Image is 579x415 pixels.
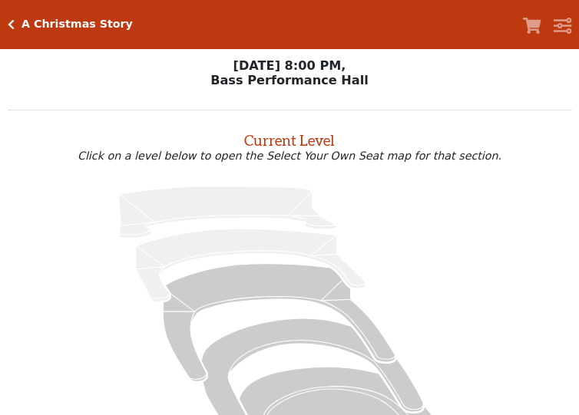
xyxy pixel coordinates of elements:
h5: A Christmas Story [22,18,133,31]
h2: Current Level [8,125,572,150]
path: Lower Gallery - Seats Available: 0 [136,229,366,301]
p: [DATE] 8:00 PM, Bass Performance Hall [8,58,572,87]
path: Upper Gallery - Seats Available: 0 [119,186,336,238]
p: Click on a level below to open the Select Your Own Seat map for that section. [8,150,572,162]
a: Click here to go back to filters [8,19,15,30]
